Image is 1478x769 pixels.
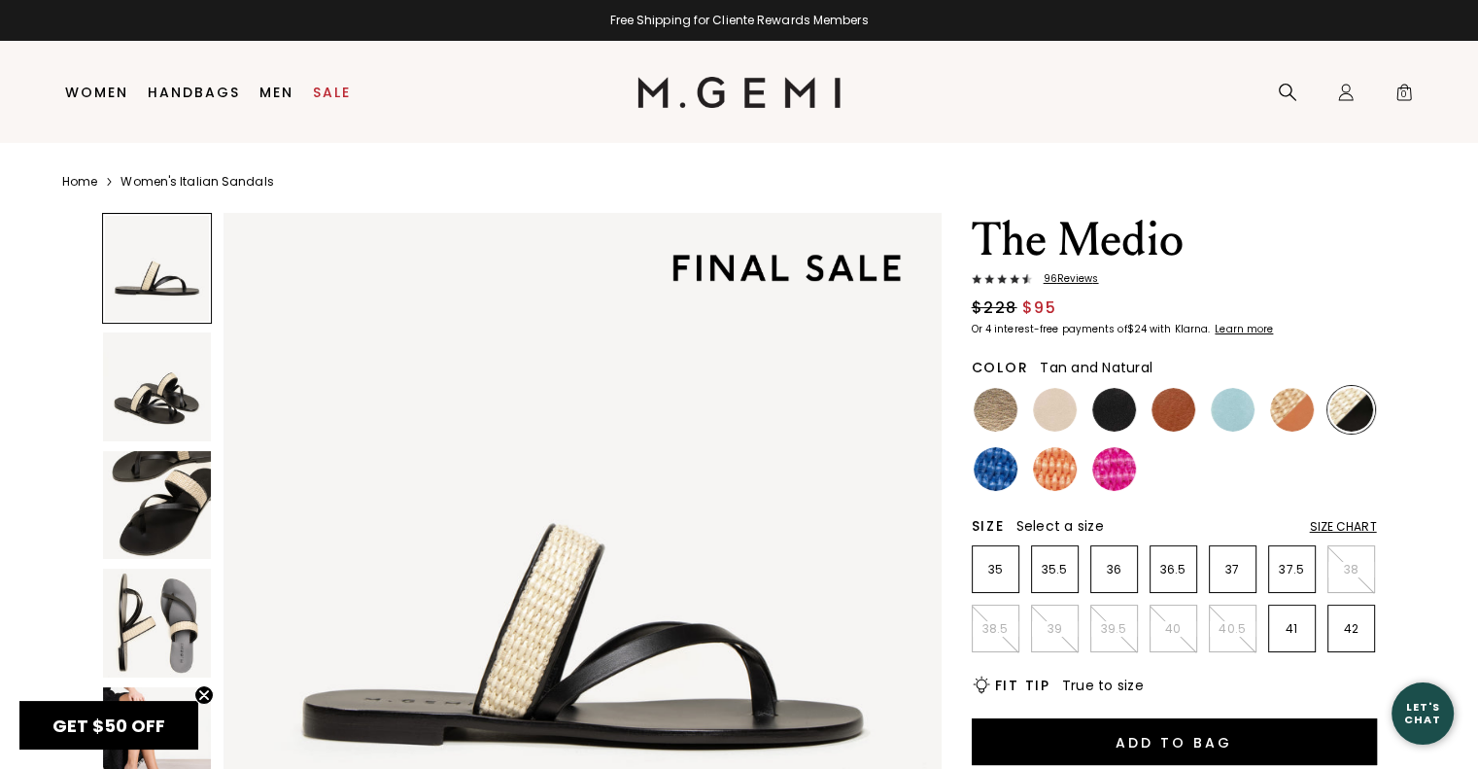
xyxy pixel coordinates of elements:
a: Sale [313,85,351,100]
img: final sale tag [642,225,929,311]
img: Capri Blue [1211,388,1255,432]
div: Size Chart [1310,519,1377,535]
a: Men [259,85,293,100]
span: 96 Review s [1032,273,1099,285]
klarna-placement-style-amount: $24 [1127,322,1147,336]
klarna-placement-style-body: with Klarna [1150,322,1213,336]
img: The Medio [103,569,212,678]
div: Let's Chat [1392,701,1454,725]
a: Women [65,85,128,100]
span: $95 [1022,297,1057,320]
span: 0 [1394,87,1414,106]
span: Tan and Natural [1040,358,1152,377]
button: Add to Bag [972,718,1377,765]
p: 35.5 [1032,562,1078,577]
p: 40.5 [1210,621,1255,637]
p: 35 [973,562,1018,577]
p: 42 [1328,621,1374,637]
p: 41 [1269,621,1315,637]
a: Handbags [148,85,240,100]
p: 39 [1032,621,1078,637]
span: True to size [1062,676,1144,695]
h2: Size [972,518,1005,534]
a: Home [62,174,97,190]
p: 37.5 [1269,562,1315,577]
img: The Medio [103,332,212,441]
span: Select a size [1016,516,1104,536]
span: $228 [972,297,1017,320]
img: Cobalt Blue [974,447,1017,491]
h2: Fit Tip [995,678,1050,693]
p: 37 [1210,562,1255,577]
img: Orangina [1033,447,1077,491]
h1: The Medio [972,213,1377,267]
p: 39.5 [1091,621,1137,637]
img: The Medio [103,451,212,560]
klarna-placement-style-cta: Learn more [1215,322,1273,336]
p: 36 [1091,562,1137,577]
img: Fuchsia [1092,447,1136,491]
a: Learn more [1213,324,1273,335]
img: Black and Beige [1329,388,1373,432]
p: 38.5 [973,621,1018,637]
p: 40 [1151,621,1196,637]
a: 96Reviews [972,273,1377,289]
img: Black Leather [1092,388,1136,432]
span: GET $50 OFF [52,714,165,738]
div: GET $50 OFFClose teaser [19,701,198,750]
img: M.Gemi [637,77,841,108]
img: Saddle [1151,388,1195,432]
img: Champagne [974,388,1017,432]
button: Close teaser [194,685,214,705]
img: Latte [1033,388,1077,432]
p: 36.5 [1151,562,1196,577]
img: Tan and Natural [1270,388,1314,432]
p: 38 [1328,562,1374,577]
a: Women's Italian Sandals [120,174,273,190]
klarna-placement-style-body: Or 4 interest-free payments of [972,322,1127,336]
h2: Color [972,360,1029,375]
